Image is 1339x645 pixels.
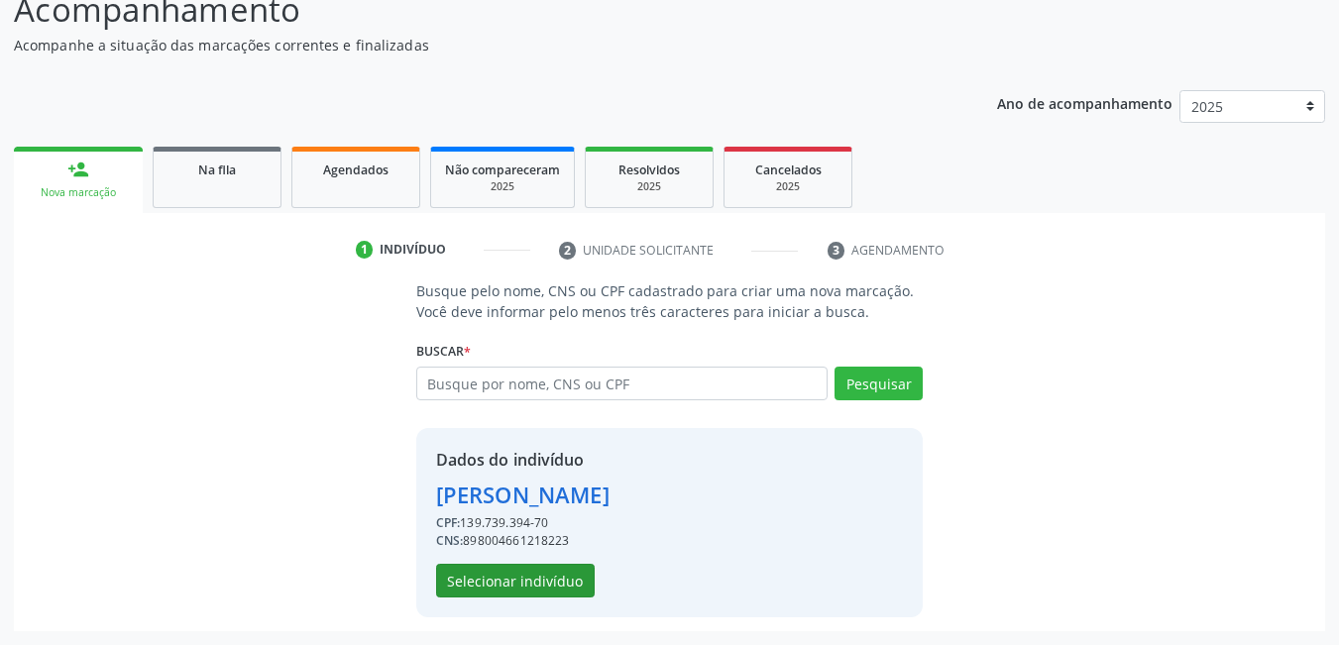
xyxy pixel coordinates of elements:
[445,161,560,178] span: Não compareceram
[416,367,829,400] input: Busque por nome, CNS ou CPF
[436,514,461,531] span: CPF:
[14,35,932,55] p: Acompanhe a situação das marcações correntes e finalizadas
[835,367,923,400] button: Pesquisar
[755,161,822,178] span: Cancelados
[436,532,464,549] span: CNS:
[67,159,89,180] div: person_add
[436,514,610,532] div: 139.739.394-70
[436,448,610,472] div: Dados do indivíduo
[600,179,699,194] div: 2025
[436,564,595,597] button: Selecionar indivíduo
[323,161,389,178] span: Agendados
[445,179,560,194] div: 2025
[436,532,610,550] div: 898004661218223
[380,241,446,259] div: Indivíduo
[356,241,374,259] div: 1
[997,90,1172,115] p: Ano de acompanhamento
[436,479,610,511] div: [PERSON_NAME]
[28,185,129,200] div: Nova marcação
[198,161,236,178] span: Na fila
[416,336,471,367] label: Buscar
[416,280,924,322] p: Busque pelo nome, CNS ou CPF cadastrado para criar uma nova marcação. Você deve informar pelo men...
[618,161,680,178] span: Resolvidos
[738,179,837,194] div: 2025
